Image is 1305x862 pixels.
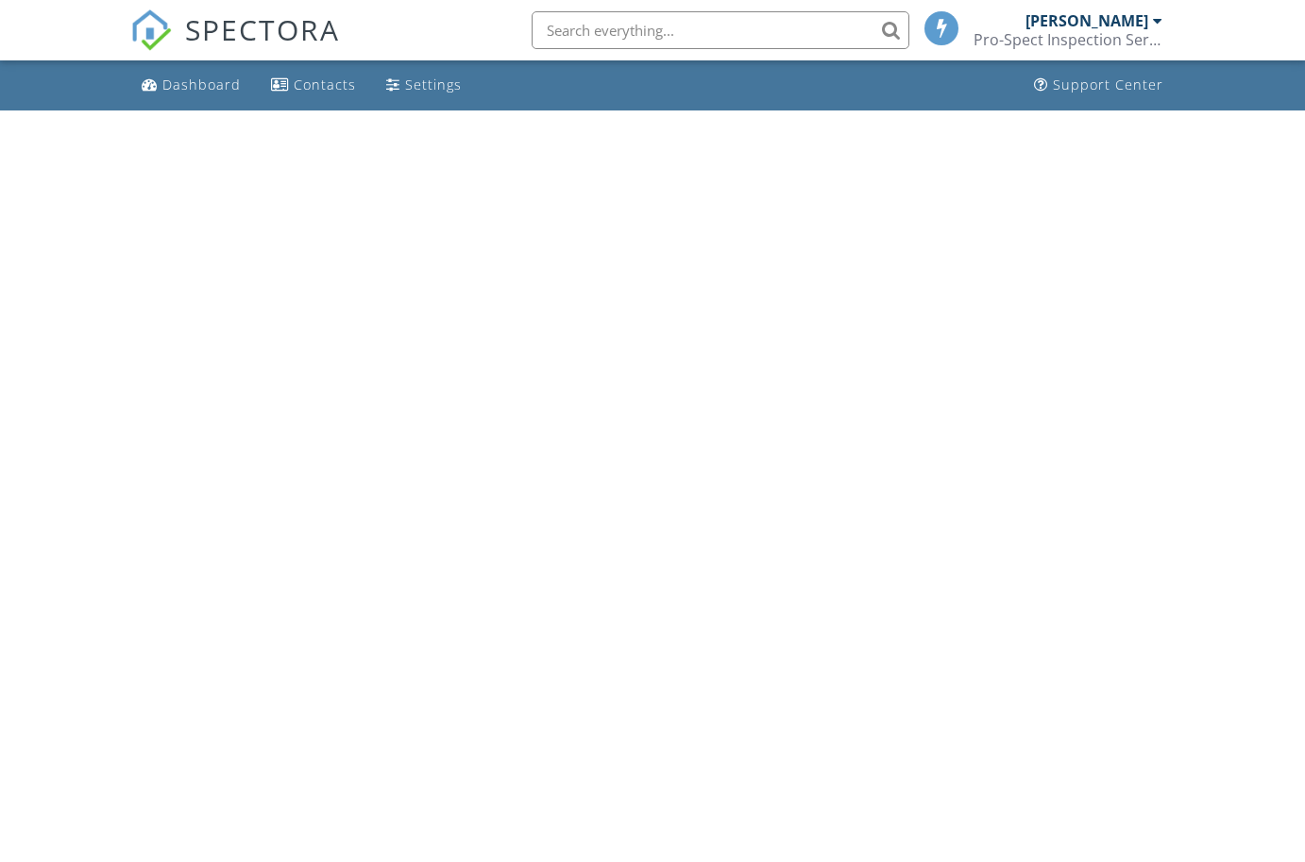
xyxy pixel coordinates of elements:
[1026,68,1171,103] a: Support Center
[130,25,340,65] a: SPECTORA
[130,9,172,51] img: The Best Home Inspection Software - Spectora
[294,76,356,93] div: Contacts
[162,76,241,93] div: Dashboard
[1053,76,1163,93] div: Support Center
[379,68,469,103] a: Settings
[1025,11,1148,30] div: [PERSON_NAME]
[134,68,248,103] a: Dashboard
[974,30,1162,49] div: Pro-Spect Inspection Services Jacksonville Division
[263,68,364,103] a: Contacts
[405,76,462,93] div: Settings
[532,11,909,49] input: Search everything...
[185,9,340,49] span: SPECTORA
